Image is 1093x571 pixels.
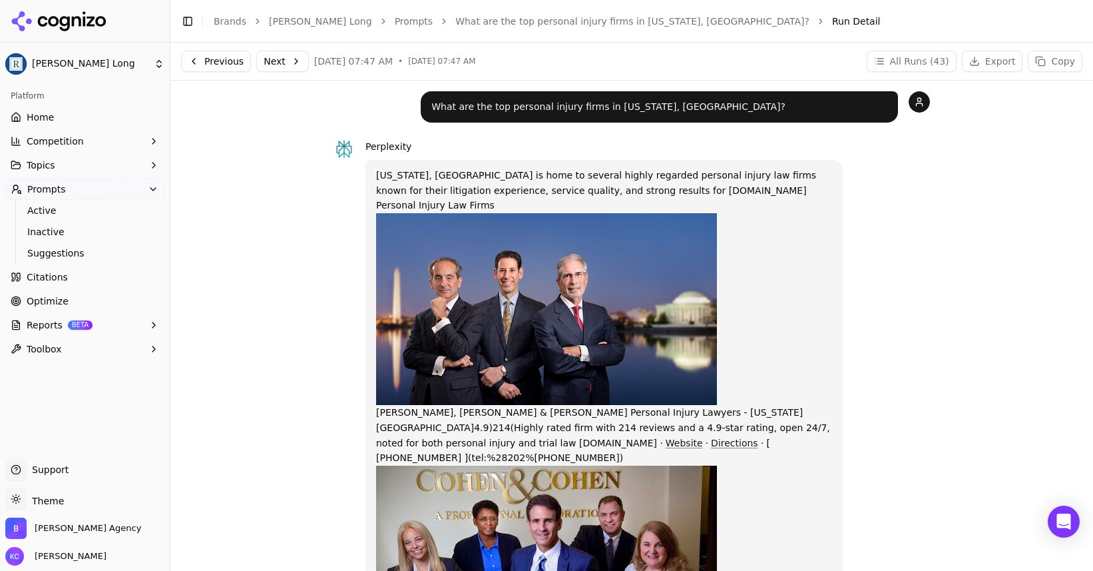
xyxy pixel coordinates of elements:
[1048,506,1080,538] div: Open Intercom Messenger
[5,155,164,176] button: Topics
[5,107,164,128] a: Home
[5,131,164,152] button: Competition
[314,55,393,68] span: [DATE] 07:47 AM
[962,51,1023,72] button: Export
[5,53,27,75] img: Regan Zambri Long
[5,290,164,312] a: Optimize
[214,16,246,27] a: Brands
[269,15,372,28] a: [PERSON_NAME] Long
[27,342,62,356] span: Toolbox
[27,318,63,332] span: Reports
[431,99,887,115] p: What are the top personal injury firms in [US_STATE], [GEOGRAPHIC_DATA]?
[5,518,27,539] img: Bob Agency
[395,15,433,28] a: Prompts
[27,183,66,196] span: Prompts
[27,463,69,476] span: Support
[5,338,164,360] button: Toolbox
[5,179,164,200] button: Prompts
[455,15,809,28] a: What are the top personal injury firms in [US_STATE], [GEOGRAPHIC_DATA]?
[5,518,141,539] button: Open organization switcher
[5,547,24,566] img: Kristine Cunningham
[365,141,411,152] span: Perplexity
[27,135,84,148] span: Competition
[214,15,1056,28] nav: breadcrumb
[5,85,164,107] div: Platform
[27,496,64,506] span: Theme
[27,294,69,308] span: Optimize
[5,314,164,336] button: ReportsBETA
[32,58,148,70] span: [PERSON_NAME] Long
[35,522,141,534] span: Bob Agency
[27,225,143,239] span: Inactive
[5,547,107,566] button: Open user button
[5,267,164,288] a: Citations
[68,320,93,330] span: BETA
[27,204,143,217] span: Active
[22,244,148,263] a: Suggestions
[22,201,148,220] a: Active
[27,111,54,124] span: Home
[181,51,251,72] button: Previous
[832,15,881,28] span: Run Detail
[22,223,148,241] a: Inactive
[29,550,107,562] span: [PERSON_NAME]
[666,438,703,448] a: Website
[27,247,143,260] span: Suggestions
[711,438,758,448] a: Directions
[1028,51,1082,72] button: Copy
[408,56,475,67] span: [DATE] 07:47 AM
[27,271,68,284] span: Citations
[256,51,309,72] button: Next
[867,51,957,72] button: All Runs (43)
[27,159,55,172] span: Topics
[398,56,403,67] span: •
